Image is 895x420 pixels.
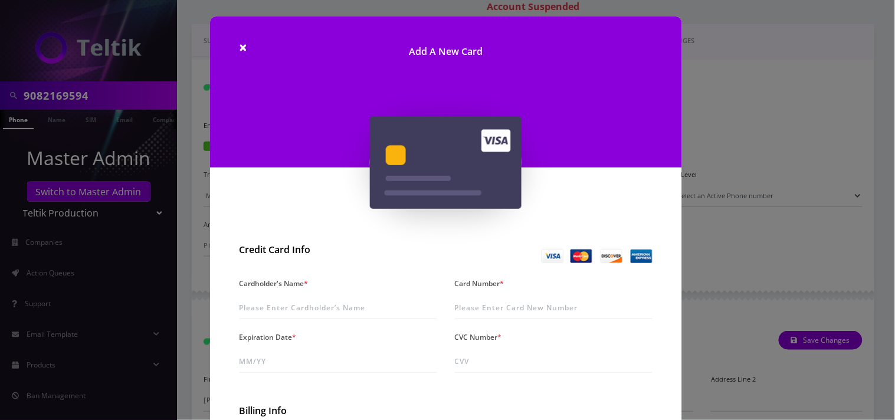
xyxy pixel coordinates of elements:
[240,297,437,319] input: Please Enter Cardholder’s Name
[455,275,504,292] label: Card Number
[240,350,437,373] input: MM/YY
[455,350,653,373] input: CVV
[240,40,248,54] button: Close
[240,405,653,416] h2: Billing Info
[370,116,522,209] img: Add A New Card
[240,37,248,57] span: ×
[240,329,297,346] label: Expiration Date
[240,275,309,292] label: Cardholder's Name
[455,329,502,346] label: CVC Number
[455,297,653,319] input: Please Enter Card New Number
[240,244,437,255] h2: Credit Card Info
[542,249,653,263] img: Credit Card Info
[210,17,682,75] h1: Add A New Card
